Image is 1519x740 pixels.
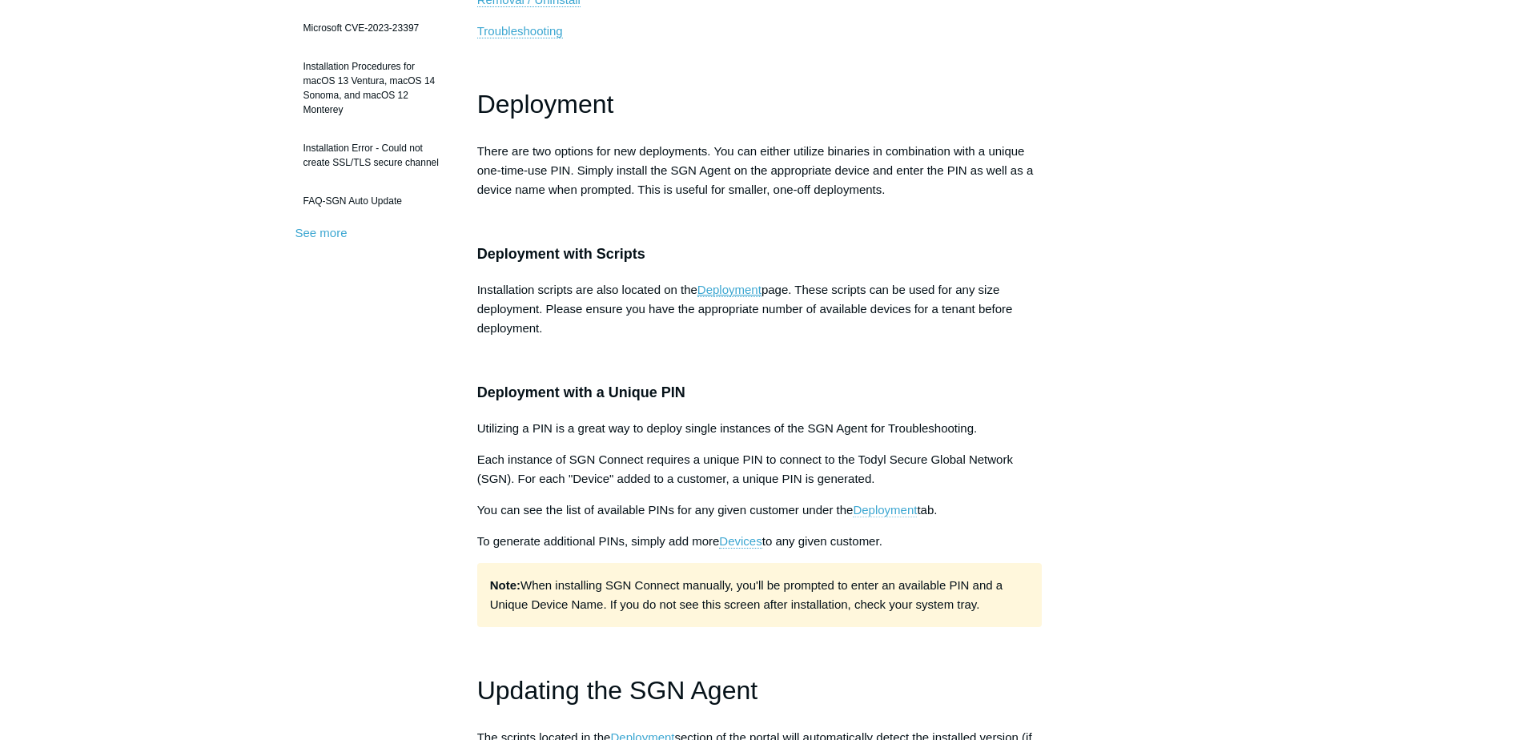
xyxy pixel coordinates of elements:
span: Deployment [477,90,614,119]
a: FAQ-SGN Auto Update [295,186,453,216]
a: Deployment [697,283,762,297]
span: Each instance of SGN Connect requires a unique PIN to connect to the Todyl Secure Global Network ... [477,452,1013,485]
span: To generate additional PINs, simply add more [477,534,720,548]
a: Deployment [853,503,917,517]
span: tab. [917,503,937,517]
a: Installation Procedures for macOS 13 Ventura, macOS 14 Sonoma, and macOS 12 Monterey [295,51,453,125]
span: Deployment with Scripts [477,246,645,262]
span: Installation scripts are also located on the [477,283,697,296]
a: Microsoft CVE-2023-23397 [295,13,453,43]
span: page. These scripts can be used for any size deployment. Please ensure you have the appropriate n... [477,283,1013,335]
span: There are two options for new deployments. You can either utilize binaries in combination with a ... [477,144,1034,196]
a: See more [295,226,348,239]
a: Installation Error - Could not create SSL/TLS secure channel [295,133,453,178]
span: Utilizing a PIN is a great way to deploy single instances of the SGN Agent for Troubleshooting. [477,421,978,435]
p: When installing SGN Connect manually, you'll be prompted to enter an available PIN and a Unique D... [477,563,1043,627]
span: You can see the list of available PINs for any given customer under the [477,503,854,517]
span: Deployment with a Unique PIN [477,384,685,400]
span: to any given customer. [762,534,882,548]
strong: Note: [490,578,520,592]
span: Updating the SGN Agent [477,676,757,705]
a: Devices [719,534,762,549]
a: Troubleshooting [477,24,563,38]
